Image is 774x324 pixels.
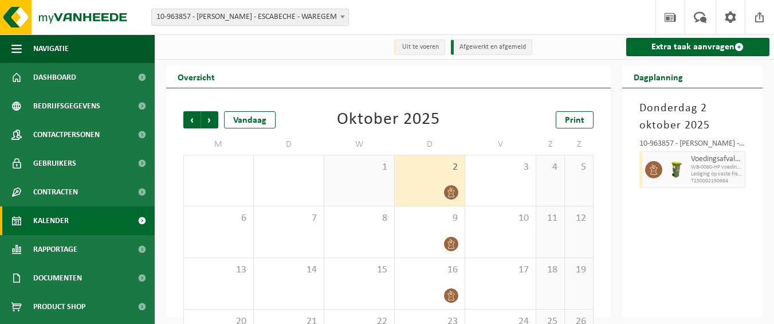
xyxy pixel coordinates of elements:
td: Z [565,134,594,155]
span: Volgende [201,111,218,128]
span: Contactpersonen [33,120,100,149]
a: Extra taak aanvragen [626,38,769,56]
span: 17 [471,264,529,276]
span: 4 [542,161,559,174]
span: 11 [542,212,559,225]
td: Z [536,134,565,155]
span: Vorige [183,111,201,128]
td: D [254,134,324,155]
span: WB-0060-HP voedingsafval, bevat producten van dierlijke oors [691,164,742,171]
td: W [324,134,395,155]
span: Contracten [33,178,78,206]
td: M [183,134,254,155]
span: Rapportage [33,235,77,264]
span: Print [565,116,584,125]
span: 12 [571,212,587,225]
div: Oktober 2025 [337,111,440,128]
span: Navigatie [33,34,69,63]
h3: Donderdag 2 oktober 2025 [639,100,745,134]
span: Kalender [33,206,69,235]
span: 14 [260,264,318,276]
span: 10-963857 - VIAENE KAREL - ESCABECHE - WAREGEM [151,9,349,26]
a: Print [556,111,594,128]
h2: Dagplanning [622,65,694,88]
div: 10-963857 - [PERSON_NAME] - ESCABECHE - WAREGEM [639,140,745,151]
img: WB-0060-HPE-GN-50 [668,161,685,178]
span: 5 [571,161,587,174]
span: Dashboard [33,63,76,92]
li: Uit te voeren [394,40,445,55]
span: 3 [471,161,529,174]
span: Lediging op vaste frequentie [691,171,742,178]
span: 18 [542,264,559,276]
span: 10 [471,212,529,225]
li: Afgewerkt en afgemeld [451,40,532,55]
span: 7 [260,212,318,225]
span: 10-963857 - VIAENE KAREL - ESCABECHE - WAREGEM [152,9,348,25]
span: Gebruikers [33,149,76,178]
div: Vandaag [224,111,276,128]
td: V [465,134,536,155]
span: 19 [571,264,587,276]
span: Voedingsafval, bevat producten van dierlijke oorsprong, onverpakt, categorie 3 [691,155,742,164]
span: 2 [400,161,459,174]
span: 6 [190,212,247,225]
span: 9 [400,212,459,225]
span: T250002150684 [691,178,742,185]
span: 8 [330,212,388,225]
span: 15 [330,264,388,276]
span: Bedrijfsgegevens [33,92,100,120]
span: 16 [400,264,459,276]
span: Documenten [33,264,82,292]
span: Product Shop [33,292,85,321]
h2: Overzicht [166,65,226,88]
td: D [395,134,465,155]
span: 13 [190,264,247,276]
span: 1 [330,161,388,174]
